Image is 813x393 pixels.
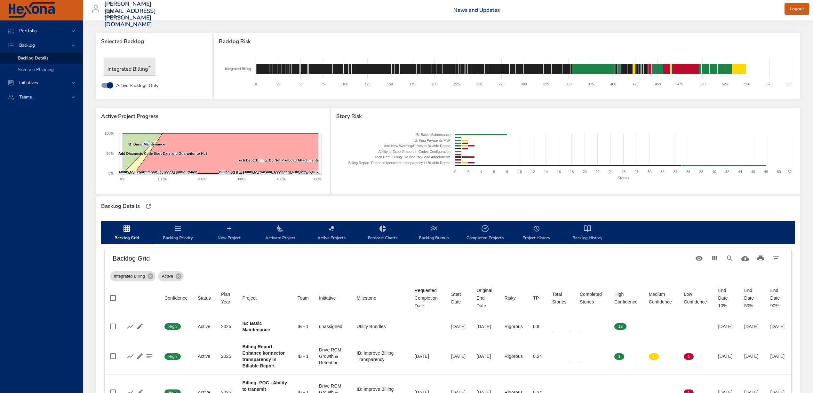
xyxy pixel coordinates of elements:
[158,177,167,181] text: 100%
[684,354,694,359] span: 1
[135,322,145,331] button: Edit Project Details
[105,131,114,135] text: 100%
[164,324,181,329] span: High
[118,170,197,174] text: Ability to Export/Import in Codes Configuration
[110,273,149,279] span: Integrated Billing
[145,351,154,361] button: Project Notes
[409,82,415,86] text: 175
[614,354,624,359] span: 1
[221,290,232,306] span: Plan Year
[580,290,604,306] div: Completed Stories
[357,323,404,330] div: Utility Bundles
[319,294,336,302] div: Initiative
[707,251,722,266] button: View Columns
[104,6,122,17] div: Kipu
[413,138,450,142] text: IB: Kipu Payments MvP
[259,225,302,242] span: Activate Project
[416,133,450,137] text: IB: Basic Maintenance
[518,170,522,174] text: 10
[198,294,211,302] span: Status
[655,82,661,86] text: 450
[505,294,516,302] div: Sort
[357,294,404,302] span: Milestone
[219,170,318,174] text: Billing: POC - Ability to transmit secondary auth info in HL7
[738,170,742,174] text: 44
[451,290,466,306] div: Sort
[298,353,309,359] div: IB - 1
[255,82,257,86] text: 0
[722,82,728,86] text: 525
[770,323,786,330] div: [DATE]
[237,158,319,162] text: Tech Debt: Billing: Do Not Pre-Load Attachments
[357,350,404,363] div: IB: Improve Billing Transparency
[476,287,494,310] div: Sort
[298,294,309,302] div: Team
[18,67,54,73] span: Scenario Planning
[242,294,287,302] span: Project
[387,82,393,86] text: 150
[336,113,795,120] span: Story Risk
[596,170,600,174] text: 22
[614,290,639,306] div: Sort
[744,82,750,86] text: 550
[14,94,37,100] span: Teams
[521,82,527,86] text: 300
[101,38,207,45] span: Selected Backlog
[649,354,659,359] span: 1
[225,67,251,71] text: Integrated Billing
[120,177,125,181] text: 0%
[415,287,441,310] div: Requested Completion Date
[718,287,734,310] div: End Date 10%
[451,353,466,359] div: [DATE]
[552,290,570,306] div: Total Stories
[684,290,708,306] div: Sort
[506,170,508,174] text: 8
[198,323,211,330] div: Active
[158,271,184,281] div: Active
[164,294,187,302] div: Confidence
[451,290,466,306] span: Start Date
[476,287,494,310] div: Original End Date
[104,1,156,28] h3: [PERSON_NAME][EMAIL_ADDRESS][PERSON_NAME][DOMAIN_NAME]
[198,353,211,359] div: Active
[614,290,639,306] div: High Confidence
[583,170,586,174] text: 20
[614,324,626,329] span: 13
[505,294,523,302] span: Risky
[128,142,165,146] text: IB: Basic Maintenance
[454,82,459,86] text: 225
[384,144,450,148] text: Add New Warning/Errors to Billable Report
[125,322,135,331] button: Show Burnup
[699,170,703,174] text: 38
[299,82,302,86] text: 50
[164,354,181,359] span: High
[674,170,677,174] text: 34
[531,170,535,174] text: 12
[699,82,705,86] text: 500
[767,82,772,86] text: 575
[684,290,708,306] div: Low Confidence
[298,323,309,330] div: IB - 1
[684,324,694,329] span: 0
[691,251,707,266] button: Standard Views
[107,152,114,155] text: 50%
[610,82,616,86] text: 400
[622,170,626,174] text: 26
[116,82,158,89] span: Active Backlogs Only
[514,225,558,242] span: Project History
[649,290,674,306] div: Medium Confidence
[357,294,376,302] div: Sort
[432,82,437,86] text: 200
[618,176,629,180] text: Stories
[277,177,286,181] text: 400%
[357,294,376,302] div: Milestone
[108,171,114,175] text: 0%
[101,113,325,120] span: Active Project Progress
[543,82,549,86] text: 325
